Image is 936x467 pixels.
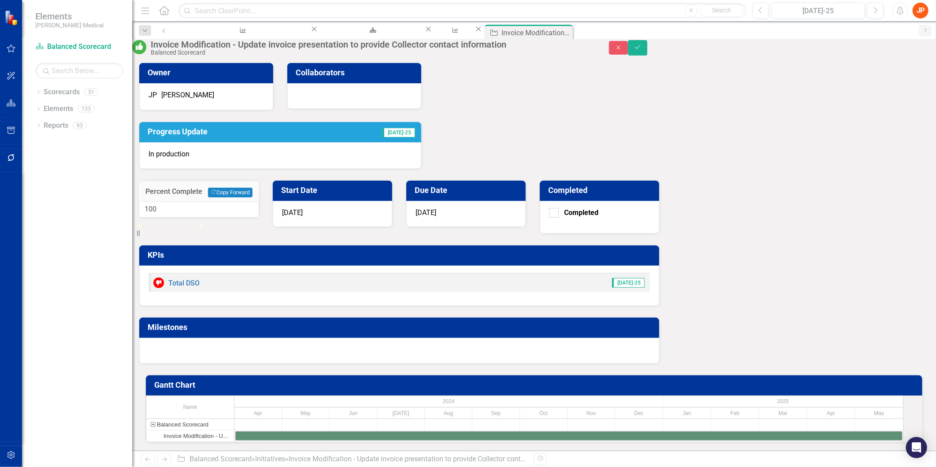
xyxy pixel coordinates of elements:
button: JP [913,3,929,19]
div: May [855,408,903,419]
div: Mar [759,408,807,419]
a: Total DSO [168,279,200,287]
div: Task: Start date: 2024-04-01 End date: 2025-05-31 [146,430,234,442]
a: Balanced Scorecard [35,42,123,52]
a: Pipeline Health (% of TSMs & KAMs Above Goal) [173,25,310,36]
div: Nov [568,408,615,419]
p: In production [149,149,412,159]
h3: Milestones [148,323,654,332]
div: Jan [663,408,711,419]
h3: Due Date [415,186,520,195]
div: May [282,408,330,419]
div: [PERSON_NAME] [161,90,214,100]
div: Apr [807,408,855,419]
div: 2024 [234,396,663,407]
img: Below Target [153,278,164,288]
div: JP [149,90,157,100]
div: Apr [234,408,282,419]
span: Search [712,7,731,14]
div: Open Intercom Messenger [906,437,927,458]
h3: Start Date [281,186,387,195]
h3: Owner [148,68,268,77]
span: [DATE]-25 [383,128,415,137]
div: Balanced Scorecard [151,49,591,56]
h3: Collaborators [296,68,416,77]
a: Initiatives [255,455,285,463]
button: [DATE]-25 [772,3,865,19]
div: Task: Balanced Scorecard Start date: 2024-04-01 End date: 2024-04-02 [146,419,234,430]
span: [DATE] [416,208,436,217]
div: Invoice Modification - Update invoice presentation to provide Collector contact information [151,40,591,49]
div: Jun [330,408,377,419]
div: Feb [711,408,759,419]
div: Invoice Modification - Update invoice presentation to provide Collector contact information [289,455,568,463]
input: Search ClearPoint... [178,3,746,19]
div: 51 [84,89,98,96]
a: Scorecards [44,87,80,97]
span: Elements [35,11,104,22]
button: Search [700,4,744,17]
div: Dec [615,408,663,419]
div: 93 [73,122,87,129]
input: Search Below... [35,63,123,78]
h3: Percent Complete [145,188,205,196]
h3: Gantt Chart [154,381,917,389]
span: [DATE] [282,208,303,217]
div: Invoice Modification - Update invoice presentation to provide Collector contact information [146,430,234,441]
h3: Completed [548,186,654,195]
div: 133 [78,105,95,113]
div: Balanced Scorecard Welcome Page [327,33,416,44]
img: On or Above Target [132,40,146,54]
a: Balanced Scorecard Welcome Page [319,25,424,36]
div: Pipeline Health (% of TSMs & KAMs Above Goal) [181,33,302,44]
button: Copy Forward [208,188,253,197]
span: [DATE]-25 [612,278,645,288]
div: Balanced Scorecard [146,419,234,430]
div: Aug [425,408,472,419]
div: Invoice Modification - Update invoice presentation to provide Collector contact information [163,430,231,441]
img: ClearPoint Strategy [4,10,20,26]
a: Reports [44,121,68,131]
div: » » [177,454,527,464]
h3: Progress Update [148,127,320,136]
div: Jul [377,408,425,419]
a: Elements [44,104,73,114]
a: Balanced Scorecard [189,455,252,463]
div: Balanced Scorecard [157,419,208,430]
div: Total DSO [441,33,466,44]
div: Name [146,396,234,419]
div: Oct [520,408,568,419]
div: Completed [564,208,598,218]
div: Invoice Modification - Update invoice presentation to provide Collector contact information [501,27,571,38]
h3: KPIs [148,251,654,259]
a: Total DSO [433,25,474,36]
div: Task: Start date: 2024-04-01 End date: 2025-05-31 [235,431,903,441]
small: [PERSON_NAME] Medical [35,22,104,29]
div: [DATE]-25 [775,6,862,16]
div: Sep [472,408,520,419]
div: 2025 [663,396,903,407]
